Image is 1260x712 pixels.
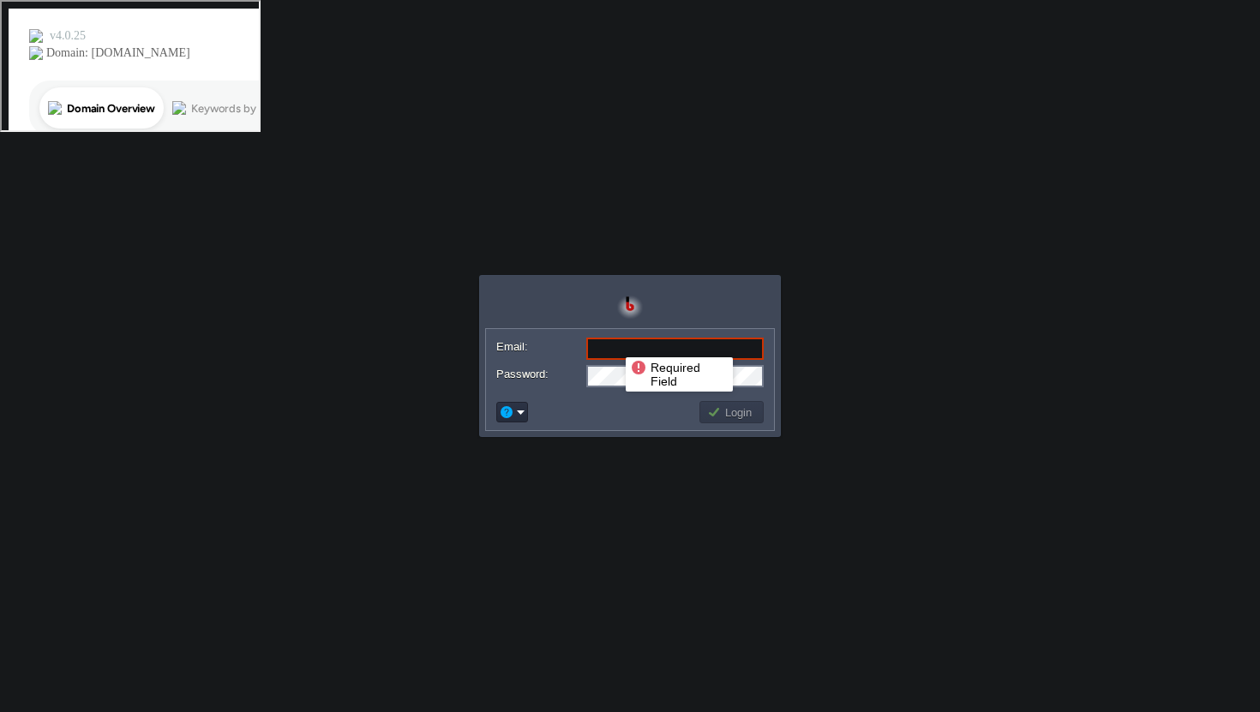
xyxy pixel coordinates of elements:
[496,338,585,356] label: Email:
[707,404,757,420] button: Login
[48,27,84,41] div: v 4.0.25
[27,45,41,58] img: website_grey.svg
[171,99,184,113] img: tab_keywords_by_traffic_grey.svg
[46,99,60,113] img: tab_domain_overview_orange.svg
[27,27,41,41] img: logo_orange.svg
[630,359,729,390] div: Required Field
[65,101,153,112] div: Domain Overview
[496,365,585,383] label: Password:
[45,45,189,58] div: Domain: [DOMAIN_NAME]
[189,101,289,112] div: Keywords by Traffic
[617,293,643,319] img: Bitss Techniques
